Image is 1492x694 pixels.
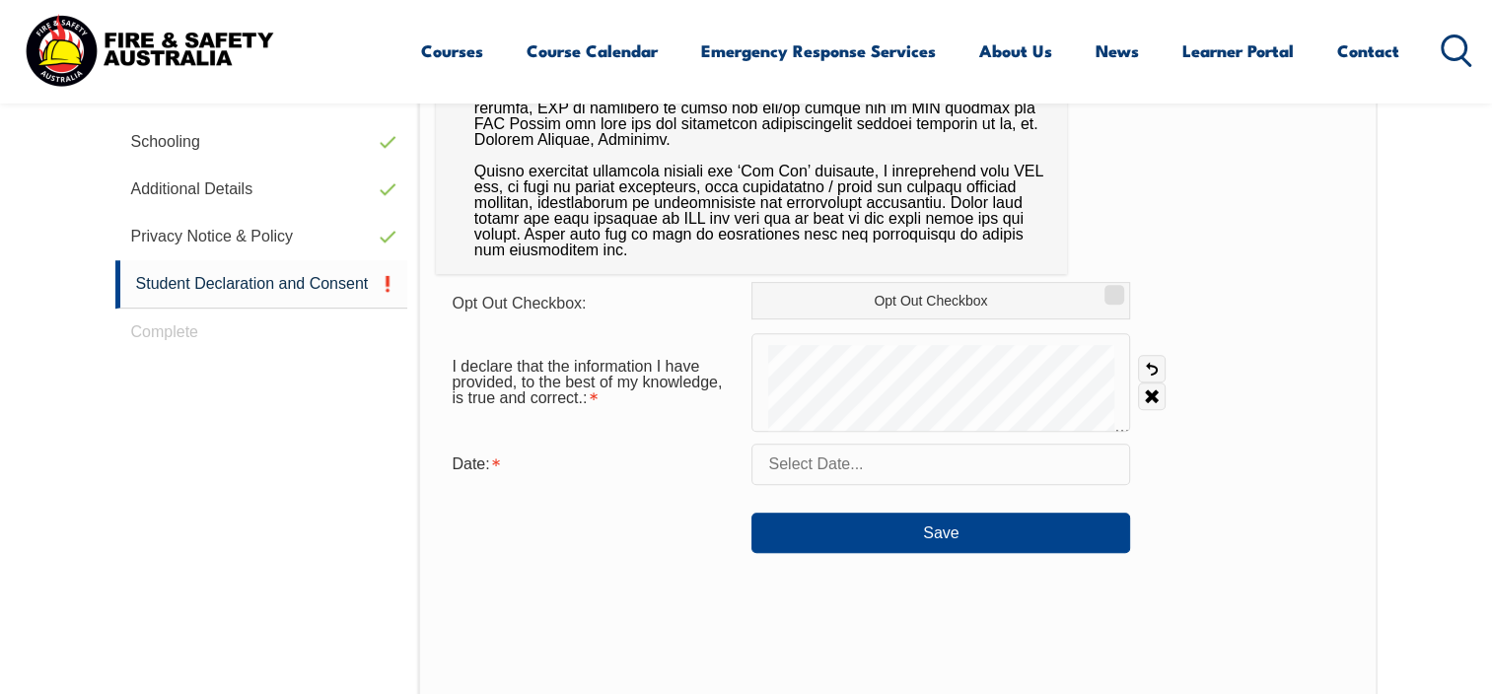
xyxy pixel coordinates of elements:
[452,295,586,312] span: Opt Out Checkbox:
[1138,382,1166,410] a: Clear
[115,213,408,260] a: Privacy Notice & Policy
[751,282,1130,319] label: Opt Out Checkbox
[115,260,408,309] a: Student Declaration and Consent
[1182,25,1294,77] a: Learner Portal
[115,166,408,213] a: Additional Details
[979,25,1052,77] a: About Us
[527,25,658,77] a: Course Calendar
[701,25,936,77] a: Emergency Response Services
[1337,25,1399,77] a: Contact
[436,348,751,417] div: I declare that the information I have provided, to the best of my knowledge, is true and correct....
[421,25,483,77] a: Courses
[751,513,1130,552] button: Save
[1138,355,1166,382] a: Undo
[1096,25,1139,77] a: News
[115,118,408,166] a: Schooling
[436,446,751,483] div: Date is required.
[751,444,1130,485] input: Select Date...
